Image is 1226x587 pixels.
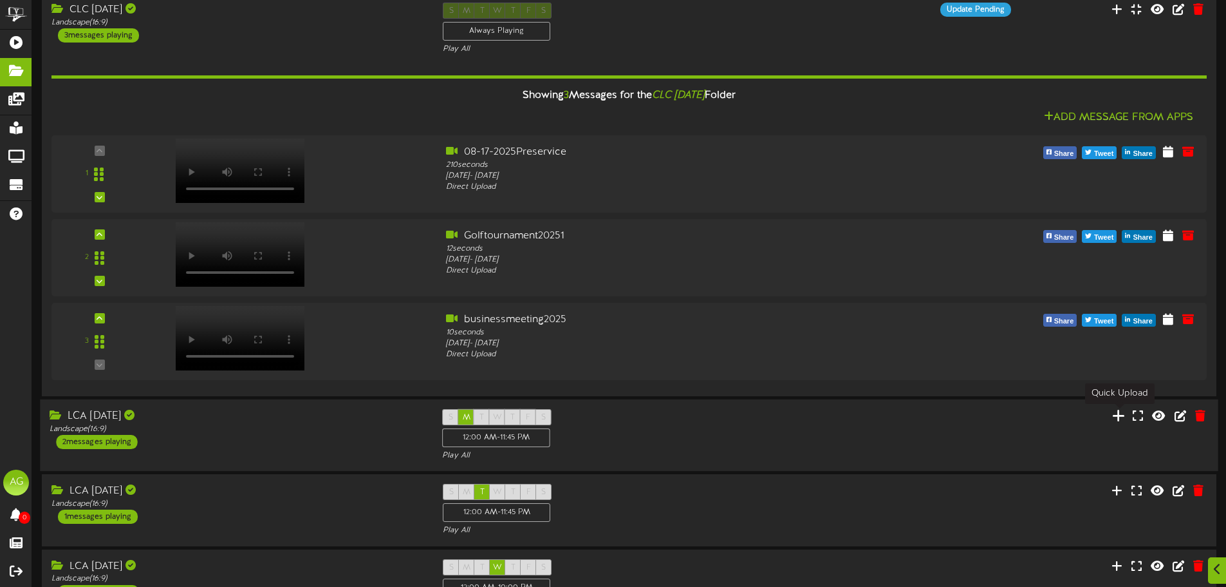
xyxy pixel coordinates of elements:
[446,349,908,360] div: Direct Upload
[51,17,423,28] div: Landscape ( 16:9 )
[1130,314,1155,329] span: Share
[51,499,423,510] div: Landscape ( 16:9 )
[493,488,502,497] span: W
[463,488,470,497] span: M
[19,512,30,524] span: 0
[446,160,908,171] div: 210 seconds
[526,563,531,572] span: F
[446,145,908,160] div: 08-17-2025Preservice
[526,413,530,422] span: F
[449,563,454,572] span: S
[1091,231,1116,245] span: Tweet
[446,265,908,276] div: Direct Upload
[1082,146,1117,159] button: Tweet
[493,563,502,572] span: W
[3,470,29,496] div: AG
[50,424,423,435] div: Landscape ( 16:9 )
[446,338,908,349] div: [DATE] - [DATE]
[541,488,546,497] span: S
[511,488,515,497] span: T
[1122,230,1156,243] button: Share
[446,182,908,193] div: Direct Upload
[51,484,423,499] div: LCA [DATE]
[442,450,815,461] div: Play All
[1052,314,1077,329] span: Share
[493,413,502,422] span: W
[480,488,485,497] span: T
[58,28,139,43] div: 3 messages playing
[479,413,484,422] span: T
[526,488,531,497] span: F
[463,563,470,572] span: M
[652,90,705,101] i: CLC [DATE]
[510,413,515,422] span: T
[1043,230,1077,243] button: Share
[50,409,423,424] div: LCA [DATE]
[1082,230,1117,243] button: Tweet
[51,559,423,574] div: LCA [DATE]
[1040,110,1197,126] button: Add Message From Apps
[51,3,423,17] div: CLC [DATE]
[446,244,908,255] div: 12 seconds
[443,44,815,55] div: Play All
[449,488,454,497] span: S
[442,428,550,447] div: 12:00 AM - 11:45 PM
[463,413,470,422] span: M
[1052,147,1077,161] span: Share
[1091,314,1116,329] span: Tweet
[1122,146,1156,159] button: Share
[446,255,908,265] div: [DATE] - [DATE]
[446,229,908,244] div: Golftournament20251
[541,563,546,572] span: S
[446,327,908,338] div: 10 seconds
[446,171,908,182] div: [DATE] - [DATE]
[1130,147,1155,161] span: Share
[443,503,550,522] div: 12:00 AM - 11:45 PM
[564,90,569,101] span: 3
[940,3,1011,17] div: Update Pending
[443,22,550,41] div: Always Playing
[1043,314,1077,327] button: Share
[511,563,515,572] span: T
[1091,147,1116,161] span: Tweet
[1082,314,1117,327] button: Tweet
[1130,231,1155,245] span: Share
[51,573,423,584] div: Landscape ( 16:9 )
[56,435,137,449] div: 2 messages playing
[58,510,138,524] div: 1 messages playing
[443,525,815,536] div: Play All
[449,413,453,422] span: S
[1043,146,1077,159] button: Share
[480,563,485,572] span: T
[1052,231,1077,245] span: Share
[42,82,1216,110] div: Showing Messages for the Folder
[1122,314,1156,327] button: Share
[446,313,908,327] div: businessmeeting2025
[541,413,546,422] span: S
